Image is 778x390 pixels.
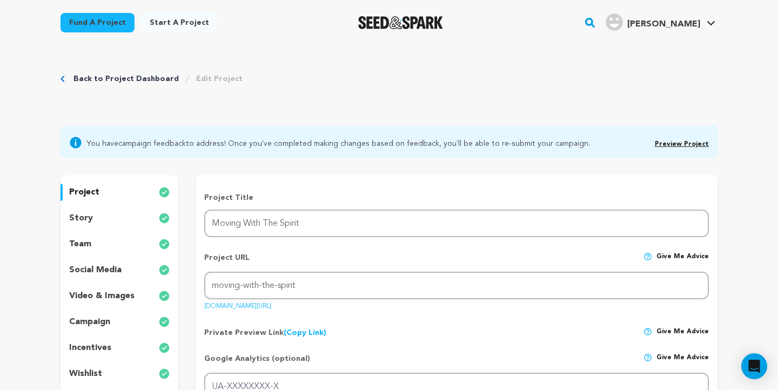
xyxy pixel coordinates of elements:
p: Project URL [204,252,250,272]
button: campaign [61,313,178,331]
p: project [69,186,99,199]
a: Seed&Spark Homepage [358,16,443,29]
img: check-circle-full.svg [159,212,170,225]
a: campaign feedback [118,140,186,147]
button: social media [61,261,178,279]
img: help-circle.svg [643,252,652,261]
a: Preview Project [655,141,709,147]
span: [PERSON_NAME] [627,20,700,29]
button: video & images [61,287,178,305]
span: Give me advice [656,353,709,373]
p: Private Preview Link [204,327,326,338]
p: wishlist [69,367,102,380]
img: check-circle-full.svg [159,238,170,251]
button: project [61,184,178,201]
button: team [61,236,178,253]
a: Start a project [141,13,218,32]
input: Project Name [204,210,709,237]
div: Open Intercom Messenger [741,353,767,379]
a: Fund a project [61,13,135,32]
p: incentives [69,341,111,354]
button: incentives [61,339,178,357]
img: check-circle-full.svg [159,264,170,277]
a: Back to Project Dashboard [73,73,179,84]
button: story [61,210,178,227]
p: social media [69,264,122,277]
a: [DOMAIN_NAME][URL] [204,299,271,310]
p: Project Title [204,192,709,203]
a: (Copy Link) [284,329,326,337]
p: video & images [69,290,135,302]
p: team [69,238,91,251]
span: You have to address! Once you've completed making changes based on feedback, you'll be able to re... [86,136,590,149]
div: Breadcrumb [61,73,243,84]
img: check-circle-full.svg [159,290,170,302]
span: Wilborn C.'s Profile [603,11,717,34]
img: check-circle-full.svg [159,186,170,199]
button: wishlist [61,365,178,382]
img: help-circle.svg [643,353,652,362]
span: Give me advice [656,252,709,272]
img: user.png [606,14,623,31]
p: story [69,212,93,225]
input: Project URL [204,272,709,299]
img: check-circle-full.svg [159,341,170,354]
a: Edit Project [196,73,243,84]
img: help-circle.svg [643,327,652,336]
span: Give me advice [656,327,709,338]
a: Wilborn C.'s Profile [603,11,717,31]
div: Wilborn C.'s Profile [606,14,700,31]
p: campaign [69,315,110,328]
img: check-circle-full.svg [159,367,170,380]
img: Seed&Spark Logo Dark Mode [358,16,443,29]
p: Google Analytics (optional) [204,353,310,373]
img: check-circle-full.svg [159,315,170,328]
